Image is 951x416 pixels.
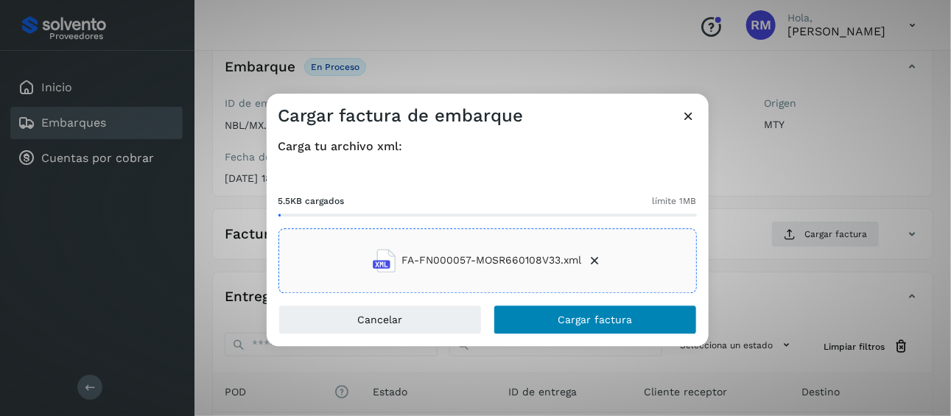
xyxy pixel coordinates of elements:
[402,253,582,269] span: FA-FN000057-MOSR660108V33.xml
[653,194,697,208] span: límite 1MB
[558,314,632,325] span: Cargar factura
[357,314,402,325] span: Cancelar
[278,194,345,208] span: 5.5KB cargados
[494,305,697,334] button: Cargar factura
[278,105,524,127] h3: Cargar factura de embarque
[278,139,697,153] h4: Carga tu archivo xml:
[278,305,482,334] button: Cancelar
